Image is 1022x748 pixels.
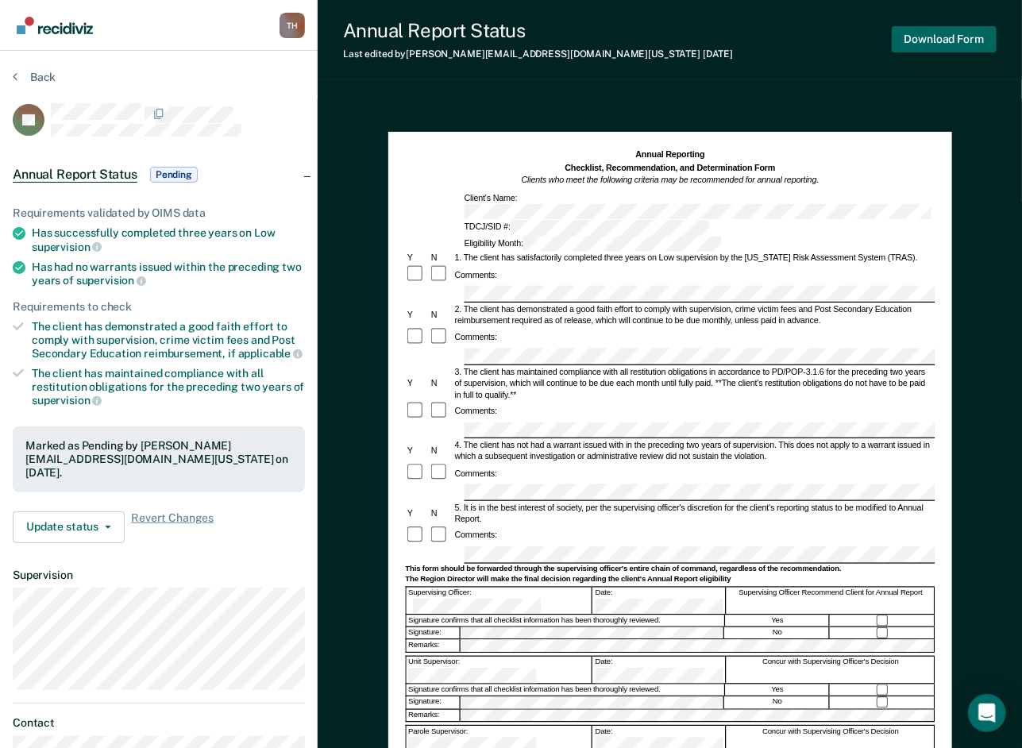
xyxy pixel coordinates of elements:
[32,394,102,407] span: supervision
[32,241,102,253] span: supervision
[593,587,726,614] div: Date:
[405,576,935,585] div: The Region Director will make the final decision regarding the client's Annual Report eligibility
[406,615,724,627] div: Signature confirms that all checklist information has been thoroughly reviewed.
[280,13,305,38] div: T H
[405,508,429,519] div: Y
[968,694,1006,732] div: Open Intercom Messenger
[453,440,935,463] div: 4. The client has not had a warrant issued with in the preceding two years of supervision. This d...
[703,48,733,60] span: [DATE]
[17,17,93,34] img: Recidiviz
[727,587,935,614] div: Supervising Officer Recommend Client for Annual Report
[13,167,137,183] span: Annual Report Status
[406,684,724,696] div: Signature confirms that all checklist information has been thoroughly reviewed.
[343,19,733,42] div: Annual Report Status
[13,206,305,220] div: Requirements validated by OIMS data
[13,300,305,314] div: Requirements to check
[76,274,146,287] span: supervision
[727,657,935,684] div: Concur with Supervising Officer's Decision
[32,367,305,407] div: The client has maintained compliance with all restitution obligations for the preceding two years of
[405,565,935,574] div: This form should be forwarded through the supervising officer's entire chain of command, regardle...
[405,445,429,457] div: Y
[453,468,499,479] div: Comments:
[238,347,303,360] span: applicable
[429,445,453,457] div: N
[462,236,723,252] div: Eligibility Month:
[405,253,429,264] div: Y
[635,150,704,160] strong: Annual Reporting
[406,710,460,722] div: Remarks:
[405,310,429,321] div: Y
[32,320,305,361] div: The client has demonstrated a good faith effort to comply with supervision, crime victim fees and...
[13,716,305,730] dt: Contact
[726,615,830,627] div: Yes
[32,260,305,287] div: Has had no warrants issued within the preceding two years of
[453,502,935,525] div: 5. It is in the best interest of society, per the supervising officer's discretion for the client...
[726,697,830,709] div: No
[343,48,733,60] div: Last edited by [PERSON_NAME][EMAIL_ADDRESS][DOMAIN_NAME][US_STATE]
[150,167,198,183] span: Pending
[565,163,775,172] strong: Checklist, Recommendation, and Determination Form
[406,640,460,652] div: Remarks:
[453,269,499,280] div: Comments:
[429,310,453,321] div: N
[892,26,997,52] button: Download Form
[593,657,726,684] div: Date:
[726,627,830,639] div: No
[453,530,499,542] div: Comments:
[405,377,429,388] div: Y
[462,192,935,219] div: Client's Name:
[13,569,305,582] dt: Supervision
[406,657,592,684] div: Unit Supervisor:
[453,366,935,400] div: 3. The client has maintained compliance with all restitution obligations in accordance to PD/POP-...
[453,406,499,417] div: Comments:
[429,253,453,264] div: N
[462,220,711,236] div: TDCJ/SID #:
[32,226,305,253] div: Has successfully completed three years on Low
[453,303,935,326] div: 2. The client has demonstrated a good faith effort to comply with supervision, crime victim fees ...
[453,332,499,343] div: Comments:
[521,175,819,185] em: Clients who meet the following criteria may be recommended for annual reporting.
[13,70,56,84] button: Back
[406,697,460,709] div: Signature:
[280,13,305,38] button: Profile dropdown button
[406,627,460,639] div: Signature:
[406,587,592,614] div: Supervising Officer:
[13,511,125,543] button: Update status
[131,511,214,543] span: Revert Changes
[726,684,830,696] div: Yes
[429,377,453,388] div: N
[429,508,453,519] div: N
[25,439,292,479] div: Marked as Pending by [PERSON_NAME][EMAIL_ADDRESS][DOMAIN_NAME][US_STATE] on [DATE].
[453,253,935,264] div: 1. The client has satisfactorily completed three years on Low supervision by the [US_STATE] Risk ...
